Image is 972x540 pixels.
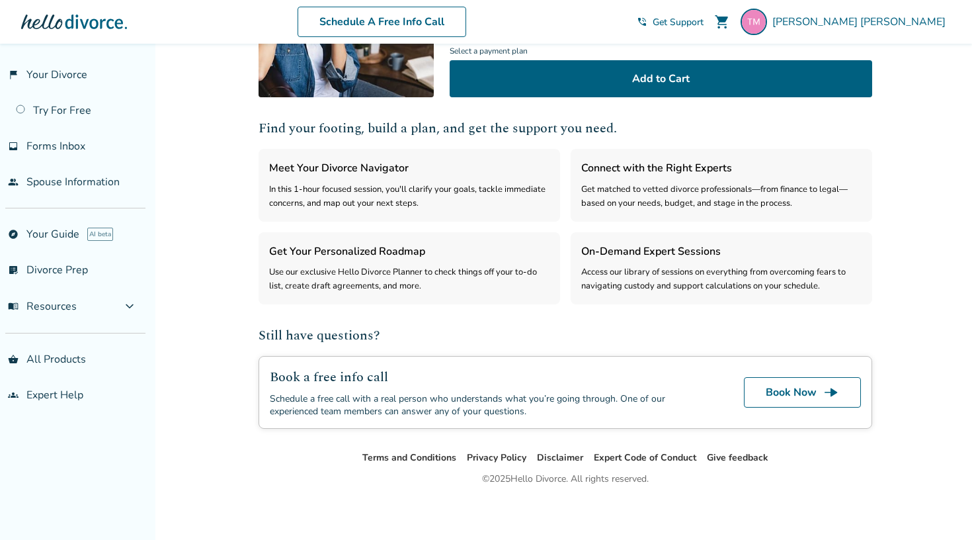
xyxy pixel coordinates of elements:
[482,471,649,487] div: © 2025 Hello Divorce. All rights reserved.
[594,451,696,464] a: Expert Code of Conduct
[270,392,712,418] div: Schedule a free call with a real person who understands what you’re going through. One of our exp...
[581,183,862,211] div: Get matched to vetted divorce professionals—from finance to legal—based on your needs, budget, an...
[906,476,972,540] iframe: Chat Widget
[26,139,85,154] span: Forms Inbox
[823,384,839,400] span: line_end_arrow
[450,60,872,97] button: Add to Cart
[772,15,951,29] span: [PERSON_NAME] [PERSON_NAME]
[8,177,19,187] span: people
[8,299,77,314] span: Resources
[8,354,19,365] span: shopping_basket
[87,228,113,241] span: AI beta
[8,301,19,312] span: menu_book
[269,243,549,260] h3: Get Your Personalized Roadmap
[637,16,704,28] a: phone_in_talkGet Support
[269,183,549,211] div: In this 1-hour focused session, you'll clarify your goals, tackle immediate concerns, and map out...
[653,16,704,28] span: Get Support
[259,326,872,345] h2: Still have questions?
[8,141,19,152] span: inbox
[450,42,872,60] span: Select a payment plan
[270,367,712,387] h2: Book a free info call
[362,451,456,464] a: Terms and Conditions
[8,69,19,80] span: flag_2
[8,265,19,275] span: list_alt_check
[581,159,862,177] h3: Connect with the Right Experts
[269,265,549,294] div: Use our exclusive Hello Divorce Planner to check things off your to-do list, create draft agreeme...
[714,14,730,30] span: shopping_cart
[707,450,768,466] li: Give feedback
[298,7,466,37] a: Schedule A Free Info Call
[259,118,872,138] h2: Find your footing, build a plan, and get the support you need.
[122,298,138,314] span: expand_more
[581,265,862,294] div: Access our library of sessions on everything from overcoming fears to navigating custody and supp...
[8,229,19,240] span: explore
[467,451,526,464] a: Privacy Policy
[269,159,549,177] h3: Meet Your Divorce Navigator
[537,450,583,466] li: Disclaimer
[741,9,767,35] img: terrimarko11@aol.com
[744,377,861,408] a: Book Nowline_end_arrow
[581,243,862,260] h3: On-Demand Expert Sessions
[8,390,19,400] span: groups
[637,17,647,27] span: phone_in_talk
